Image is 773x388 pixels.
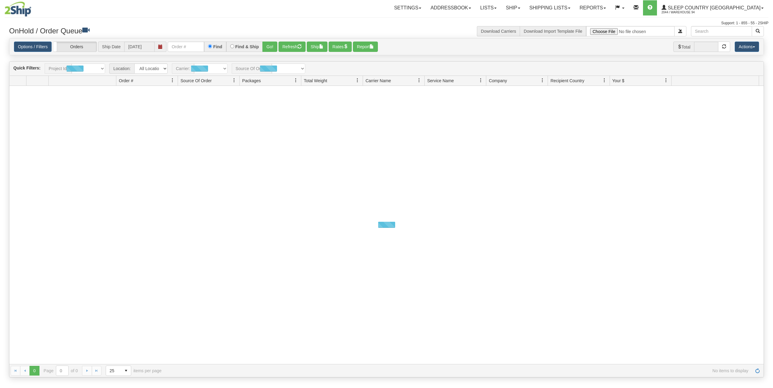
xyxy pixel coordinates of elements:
span: Recipient Country [550,78,584,84]
a: Sleep Country [GEOGRAPHIC_DATA] 2044 / Warehouse 94 [657,0,768,15]
span: Company [489,78,507,84]
span: No items to display [170,368,748,373]
a: Addressbook [426,0,476,15]
a: Service Name filter column settings [476,75,486,86]
button: Refresh [279,42,306,52]
span: 25 [110,368,118,374]
span: Packages [242,78,261,84]
a: Order # filter column settings [167,75,178,86]
label: Orders [53,42,97,52]
a: Settings [389,0,426,15]
a: Reports [575,0,611,15]
span: Page of 0 [44,366,78,376]
input: Search [691,26,752,36]
span: select [121,366,131,376]
button: Go! [262,42,277,52]
h3: OnHold / Order Queue [9,26,382,35]
a: Options / Filters [14,42,52,52]
span: Order # [119,78,133,84]
input: Order # [168,42,204,52]
button: Ship [307,42,327,52]
div: Support: 1 - 855 - 55 - 2SHIP [5,21,768,26]
span: Total Weight [304,78,327,84]
a: Refresh [753,366,762,376]
label: Find & Ship [235,45,259,49]
span: Total [673,42,694,52]
span: Page sizes drop down [106,366,131,376]
span: Your $ [612,78,624,84]
button: Report [353,42,378,52]
a: Recipient Country filter column settings [599,75,610,86]
a: Shipping lists [525,0,575,15]
a: Lists [476,0,501,15]
button: Search [752,26,764,36]
img: logo2044.jpg [5,2,31,17]
span: Sleep Country [GEOGRAPHIC_DATA] [666,5,761,10]
a: Carrier Name filter column settings [414,75,424,86]
label: Quick Filters: [13,65,40,71]
a: Your $ filter column settings [661,75,671,86]
span: Page 0 [29,366,39,376]
a: Company filter column settings [537,75,548,86]
button: Rates [329,42,352,52]
a: Ship [501,0,525,15]
button: Actions [735,42,759,52]
a: Total Weight filter column settings [352,75,363,86]
div: grid toolbar [9,62,764,76]
span: Ship Date [98,42,124,52]
span: 2044 / Warehouse 94 [662,9,707,15]
span: Source Of Order [180,78,212,84]
span: Service Name [427,78,454,84]
a: Download Carriers [481,29,516,34]
label: Find [213,45,222,49]
span: Carrier Name [365,78,391,84]
a: Source Of Order filter column settings [229,75,239,86]
span: items per page [106,366,162,376]
a: Download Import Template File [524,29,582,34]
input: Import [586,26,675,36]
a: Packages filter column settings [291,75,301,86]
span: Location: [109,63,134,74]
